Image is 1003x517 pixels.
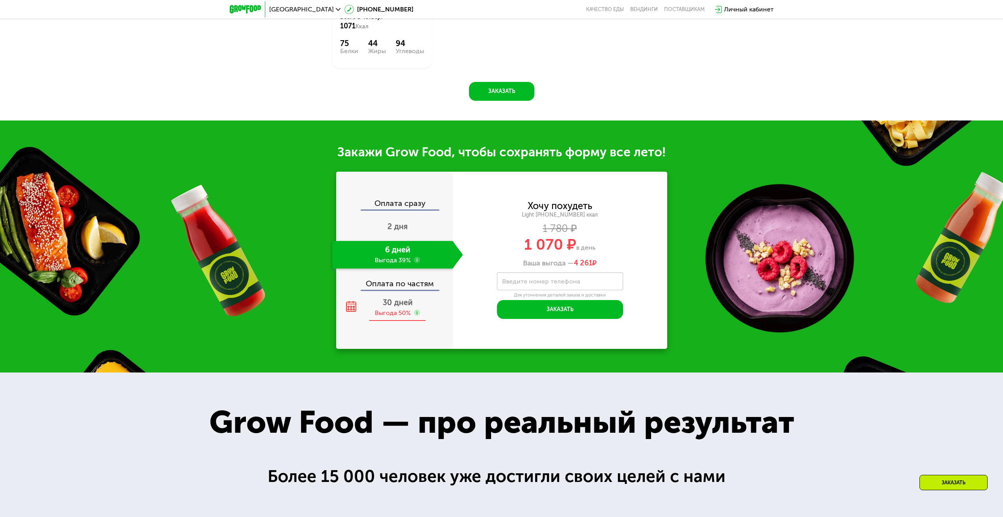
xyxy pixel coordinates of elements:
div: Grow Food — про реальный результат [186,398,817,446]
div: 75 [340,39,358,48]
div: Хочу похудеть [528,202,592,210]
div: Выгода 50% [375,309,411,317]
span: 2 дня [387,222,408,231]
div: Оплата сразу [337,199,453,209]
div: Всего в четверг [340,13,424,31]
div: поставщикам [664,6,705,13]
button: Заказать [469,82,534,101]
a: Качество еды [586,6,624,13]
span: 30 дней [383,298,413,307]
div: Light [PHONE_NUMBER] ккал [453,211,667,219]
div: 94 [396,39,424,48]
div: 44 [368,39,386,48]
a: Вендинги [630,6,658,13]
label: Введите номер телефона [502,279,580,284]
span: 1 070 ₽ [524,235,576,254]
div: Жиры [368,48,386,54]
span: в день [576,244,595,251]
span: Ккал [355,23,368,30]
div: Заказать [919,475,988,490]
span: [GEOGRAPHIC_DATA] [269,6,334,13]
div: Белки [340,48,358,54]
div: Более 15 000 человек уже достигли своих целей с нами [268,463,736,489]
button: Заказать [497,300,623,319]
div: Оплата по частям [337,272,453,290]
span: 4 261 [574,259,592,267]
div: Личный кабинет [724,5,774,14]
div: Для уточнения деталей заказа и доставки [497,292,623,298]
div: Углеводы [396,48,424,54]
div: Ваша выгода — [453,259,667,268]
a: [PHONE_NUMBER] [344,5,413,14]
span: ₽ [574,259,597,268]
div: 1 780 ₽ [453,224,667,233]
span: 1071 [340,22,355,30]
